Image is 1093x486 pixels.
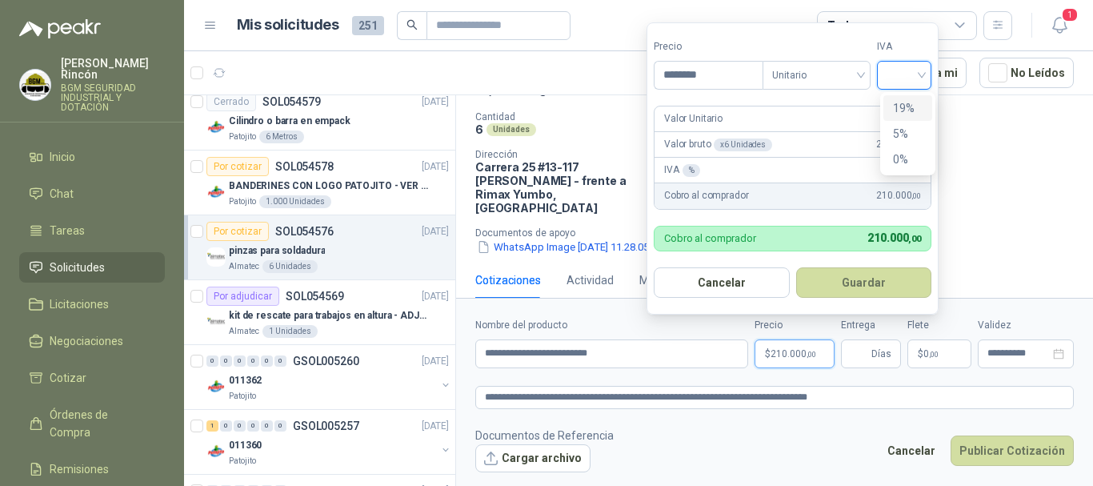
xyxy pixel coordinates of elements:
[567,271,614,289] div: Actividad
[247,355,259,367] div: 0
[883,121,932,147] div: 5%
[229,325,259,338] p: Almatec
[229,195,256,208] p: Patojito
[352,16,384,35] span: 251
[19,400,165,448] a: Órdenes de Compra
[907,318,971,333] label: Flete
[911,191,921,200] span: ,00
[664,188,748,203] p: Cobro al comprador
[19,289,165,319] a: Licitaciones
[772,63,861,87] span: Unitario
[262,96,321,107] p: SOL054579
[664,233,756,243] p: Cobro al comprador
[261,420,273,432] div: 0
[871,340,891,368] span: Días
[206,183,226,202] img: Company Logo
[20,70,50,100] img: Company Logo
[275,161,334,172] p: SOL054578
[796,267,932,298] button: Guardar
[206,247,226,267] img: Company Logo
[841,318,901,333] label: Entrega
[206,442,226,461] img: Company Logo
[683,164,701,177] div: %
[883,147,932,172] div: 0%
[654,267,790,298] button: Cancelar
[714,139,772,151] div: x 6 Unidades
[422,159,449,175] p: [DATE]
[19,363,165,393] a: Cotizar
[50,222,85,239] span: Tareas
[50,460,109,478] span: Remisiones
[883,95,932,121] div: 19%
[184,151,455,215] a: Por cotizarSOL054578[DATE] Company LogoBANDERINES CON LOGO PATOJITO - VER DOC ADJUNTOPatojito1.00...
[877,39,931,54] label: IVA
[293,420,359,432] p: GSOL005257
[879,436,944,466] button: Cancelar
[923,349,939,359] span: 0
[755,318,835,333] label: Precio
[475,227,1087,239] p: Documentos de apoyo
[664,111,723,127] p: Valor Unitario
[206,92,256,111] div: Cerrado
[664,163,700,178] p: IVA
[206,287,279,306] div: Por adjudicar
[247,420,259,432] div: 0
[234,355,246,367] div: 0
[639,271,688,289] div: Mensajes
[422,289,449,304] p: [DATE]
[206,377,226,396] img: Company Logo
[206,420,218,432] div: 1
[229,373,262,388] p: 011362
[50,148,75,166] span: Inicio
[19,142,165,172] a: Inicio
[19,19,101,38] img: Logo peakr
[807,350,816,359] span: ,00
[918,349,923,359] span: $
[229,390,256,403] p: Patojito
[50,185,74,203] span: Chat
[262,260,318,273] div: 6 Unidades
[262,325,318,338] div: 1 Unidades
[275,226,334,237] p: SOL054576
[206,355,218,367] div: 0
[893,125,923,143] div: 5%
[893,151,923,168] div: 0%
[19,179,165,209] a: Chat
[19,252,165,283] a: Solicitudes
[206,351,452,403] a: 0 0 0 0 0 0 GSOL005260[DATE] Company Logo011362Patojito
[664,137,772,152] p: Valor bruto
[61,83,165,112] p: BGM SEGURIDAD INDUSTRIAL Y DOTACIÓN
[261,355,273,367] div: 0
[293,355,359,367] p: GSOL005260
[907,339,971,368] p: $ 0,00
[237,14,339,37] h1: Mis solicitudes
[229,131,256,143] p: Patojito
[1045,11,1074,40] button: 1
[61,58,165,80] p: [PERSON_NAME] Rincón
[206,222,269,241] div: Por cotizar
[929,350,939,359] span: ,00
[19,454,165,484] a: Remisiones
[229,114,350,129] p: Cilindro o barra en empack
[220,420,232,432] div: 0
[475,123,483,136] p: 6
[475,239,692,255] button: WhatsApp Image [DATE] 11.28.05 AM.jpeg
[274,420,286,432] div: 0
[206,416,452,468] a: 1 0 0 0 0 0 GSOL005257[DATE] Company Logo011360Patojito
[406,19,418,30] span: search
[234,420,246,432] div: 0
[229,455,256,468] p: Patojito
[50,369,86,387] span: Cotizar
[422,354,449,369] p: [DATE]
[979,58,1074,88] button: No Leídos
[422,419,449,434] p: [DATE]
[475,427,614,444] p: Documentos de Referencia
[486,123,536,136] div: Unidades
[184,280,455,345] a: Por adjudicarSOL054569[DATE] Company Logokit de rescate para trabajos en altura - ADJUNTAR FICHA ...
[220,355,232,367] div: 0
[259,131,304,143] div: 6 Metros
[274,355,286,367] div: 0
[422,94,449,110] p: [DATE]
[286,291,344,302] p: SOL054569
[50,259,105,276] span: Solicitudes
